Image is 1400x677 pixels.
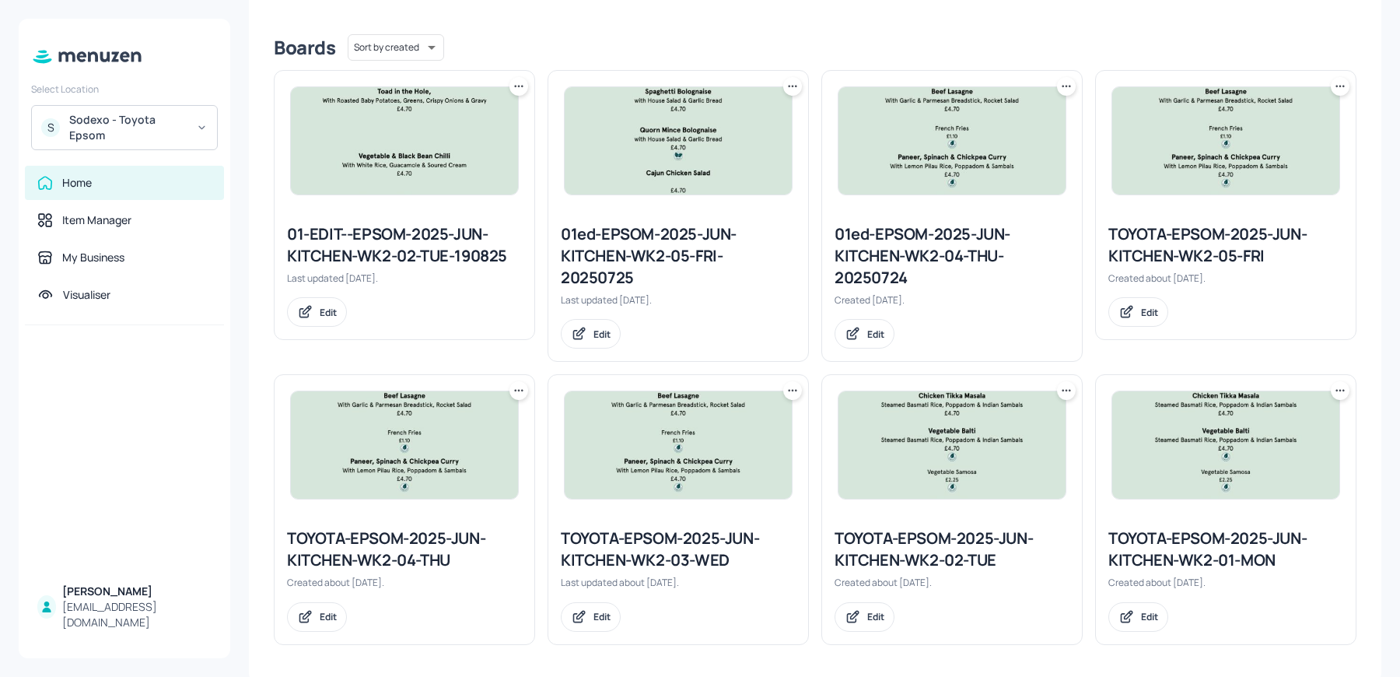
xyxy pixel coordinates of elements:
[291,391,518,499] img: 2025-07-21-175310329171126qf2raxpvd.jpeg
[1108,576,1343,589] div: Created about [DATE].
[31,82,218,96] div: Select Location
[838,87,1066,195] img: 2025-07-21-175310329171126qf2raxpvd.jpeg
[561,223,796,289] div: 01ed-EPSOM-2025-JUN-KITCHEN-WK2-05-FRI-20250725
[565,391,792,499] img: 2025-07-21-175310329171126qf2raxpvd.jpeg
[835,293,1069,307] div: Created [DATE].
[561,576,796,589] div: Last updated about [DATE].
[593,328,611,341] div: Edit
[287,576,522,589] div: Created about [DATE].
[41,118,60,137] div: S
[274,35,335,60] div: Boards
[838,391,1066,499] img: 2025-07-11-175221928906691p66w8h9gu.jpeg
[62,599,212,630] div: [EMAIL_ADDRESS][DOMAIN_NAME]
[287,223,522,267] div: 01-EDIT--EPSOM-2025-JUN-KITCHEN-WK2-02-TUE-190825
[287,528,522,571] div: TOYOTA-EPSOM-2025-JUN-KITCHEN-WK2-04-THU
[69,112,187,143] div: Sodexo - Toyota Epsom
[1141,306,1158,319] div: Edit
[561,293,796,307] div: Last updated [DATE].
[593,610,611,623] div: Edit
[1108,272,1343,285] div: Created about [DATE].
[1108,528,1343,571] div: TOYOTA-EPSOM-2025-JUN-KITCHEN-WK2-01-MON
[867,610,884,623] div: Edit
[62,212,131,228] div: Item Manager
[1108,223,1343,267] div: TOYOTA-EPSOM-2025-JUN-KITCHEN-WK2-05-FRI
[835,576,1069,589] div: Created about [DATE].
[1112,87,1339,195] img: 2025-07-21-175310329171126qf2raxpvd.jpeg
[561,528,796,571] div: TOYOTA-EPSOM-2025-JUN-KITCHEN-WK2-03-WED
[63,287,110,303] div: Visualiser
[348,32,444,63] div: Sort by created
[1141,610,1158,623] div: Edit
[835,528,1069,571] div: TOYOTA-EPSOM-2025-JUN-KITCHEN-WK2-02-TUE
[291,87,518,195] img: 2025-08-19-1755600117931t7wgg3h719e.jpeg
[1112,391,1339,499] img: 2025-07-11-175221928906691p66w8h9gu.jpeg
[62,250,124,265] div: My Business
[62,175,92,191] div: Home
[867,328,884,341] div: Edit
[320,610,337,623] div: Edit
[287,272,522,285] div: Last updated [DATE].
[835,223,1069,289] div: 01ed-EPSOM-2025-JUN-KITCHEN-WK2-04-THU-20250724
[62,584,212,599] div: [PERSON_NAME]
[565,87,792,195] img: 2025-07-25-1753440699194326igsbwifv.jpeg
[320,306,337,319] div: Edit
